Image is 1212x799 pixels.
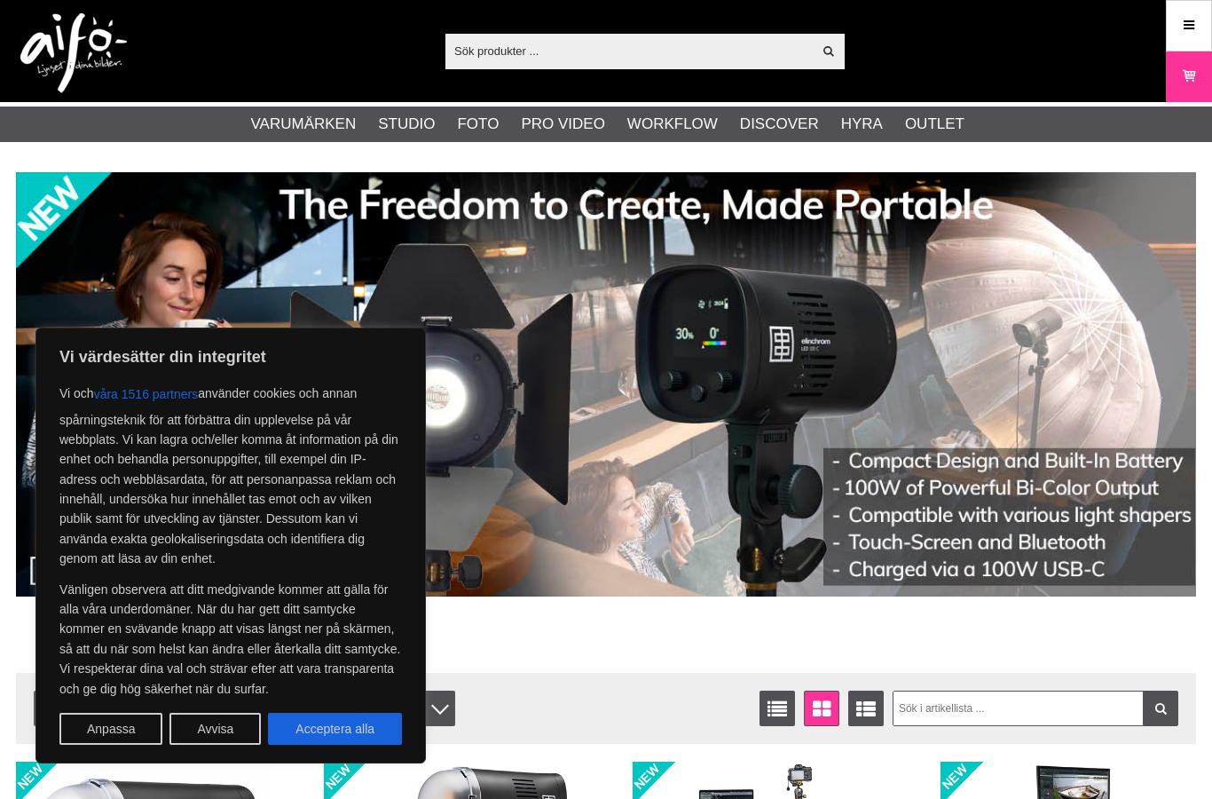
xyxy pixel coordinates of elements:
a: Workflow [627,113,718,136]
p: Vänligen observera att ditt medgivande kommer att gälla för alla våra underdomäner. När du har ge... [59,580,402,699]
div: Vi värdesätter din integritet [35,328,426,763]
a: Pro Video [521,113,604,136]
span: Sortera [34,691,193,726]
img: logo.png [20,13,127,93]
a: Varumärken [251,113,357,136]
a: Discover [740,113,819,136]
p: Vi värdesätter din integritet [59,346,402,368]
a: Hyra [841,113,883,136]
input: Sök i artikellista ... [893,691,1179,726]
button: Anpassa [59,713,162,745]
a: Studio [378,113,435,136]
a: Outlet [905,113,964,136]
a: Utökad listvisning [848,691,884,726]
img: Annons:002 banner-elin-led100c11390x.jpg [16,172,1196,597]
a: Fönstervisning [804,691,839,726]
button: Acceptera alla [268,713,402,745]
a: Listvisning [759,691,795,726]
input: Sök produkter ... [445,37,812,64]
button: Avvisa [169,713,261,745]
button: våra 1516 partners [94,378,199,410]
a: Filtrera [1143,691,1178,726]
a: Foto [457,113,499,136]
p: Vi och använder cookies och annan spårningsteknik för att förbättra din upplevelse på vår webbpla... [59,378,402,569]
